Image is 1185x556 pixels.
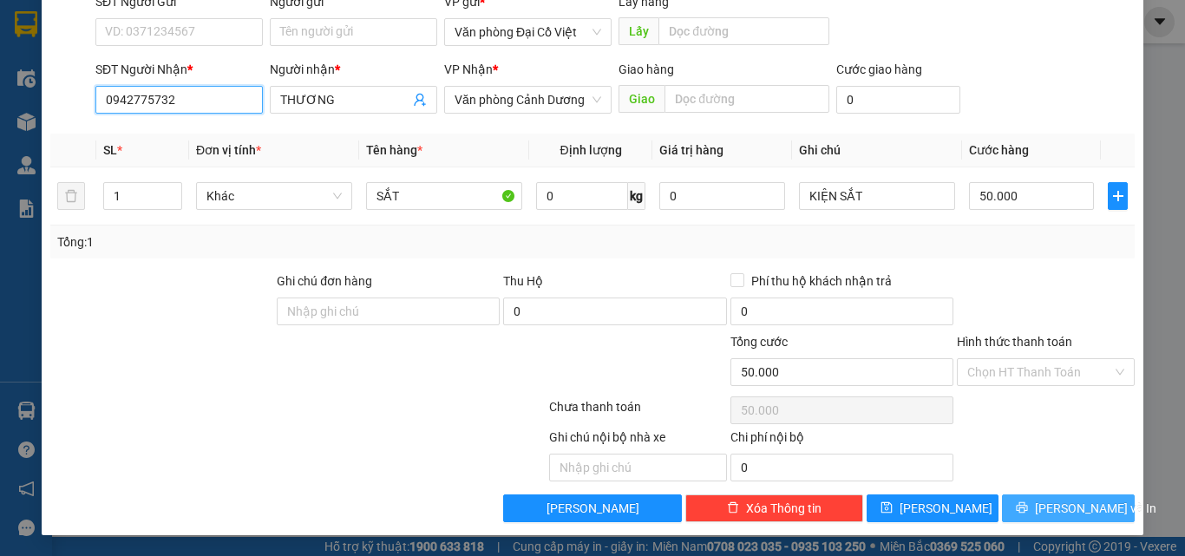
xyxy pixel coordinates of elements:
span: Thu Hộ [503,274,543,288]
input: Cước giao hàng [836,86,960,114]
button: printer[PERSON_NAME] và In [1002,494,1135,522]
span: kg [628,182,645,210]
div: Người nhận [270,60,437,79]
span: plus [1109,189,1127,203]
span: Giá trị hàng [659,143,723,157]
span: Tổng cước [730,335,788,349]
span: Xóa Thông tin [746,499,822,518]
span: Tên hàng [366,143,422,157]
input: Nhập ghi chú [549,454,727,481]
button: plus [1108,182,1128,210]
input: Dọc đường [658,17,829,45]
span: Lấy [619,17,658,45]
span: [PERSON_NAME] và In [1035,499,1156,518]
input: VD: Bàn, Ghế [366,182,522,210]
button: deleteXóa Thông tin [685,494,863,522]
div: Chưa thanh toán [547,397,729,428]
span: Đơn vị tính [196,143,261,157]
h2: VP Nhận: Cây xăng Việt Dung [91,101,419,210]
span: Văn phòng Đại Cồ Việt [455,19,601,45]
input: Dọc đường [665,85,829,113]
label: Hình thức thanh toán [957,335,1072,349]
span: user-add [413,93,427,107]
button: [PERSON_NAME] [503,494,681,522]
span: [PERSON_NAME] [900,499,992,518]
span: Phí thu hộ khách nhận trả [744,271,899,291]
span: printer [1016,501,1028,515]
div: SĐT Người Nhận [95,60,263,79]
span: Định lượng [560,143,621,157]
input: Ghi Chú [799,182,955,210]
span: VP Nhận [444,62,493,76]
span: Giao [619,85,665,113]
input: Ghi chú đơn hàng [277,298,500,325]
div: Tổng: 1 [57,232,459,252]
span: Giao hàng [619,62,674,76]
span: [PERSON_NAME] [547,499,639,518]
div: Ghi chú nội bộ nhà xe [549,428,727,454]
span: Khác [206,183,342,209]
b: [PERSON_NAME] [105,41,292,69]
label: Cước giao hàng [836,62,922,76]
span: delete [727,501,739,515]
span: Cước hàng [969,143,1029,157]
label: Ghi chú đơn hàng [277,274,372,288]
button: save[PERSON_NAME] [867,494,999,522]
th: Ghi chú [792,134,962,167]
h2: YYCV6DX5 [10,101,140,129]
input: 0 [659,182,784,210]
span: save [881,501,893,515]
span: Văn phòng Cảnh Dương [455,87,601,113]
div: Chi phí nội bộ [730,428,953,454]
span: SL [103,143,117,157]
button: delete [57,182,85,210]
